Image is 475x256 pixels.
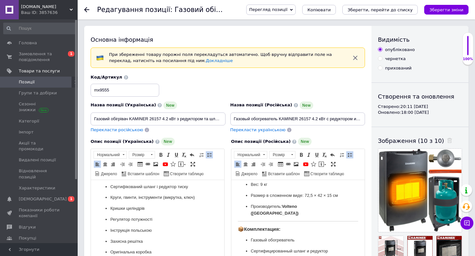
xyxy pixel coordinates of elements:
span: Категорії [19,118,39,124]
a: Створити таблицю [303,170,345,177]
span: Видалені позиції [19,157,56,163]
a: Зображення [293,161,300,168]
button: Копіювати [302,5,336,15]
span: Розмір [270,151,289,158]
span: Try.com.ua [21,4,70,10]
a: Видалити форматування [181,151,188,158]
a: Курсив (Ctrl+I) [305,151,313,158]
div: опубліковано [385,47,415,53]
a: По лівому краю [94,161,101,168]
span: Вставити шаблон [267,171,300,177]
i: Зберегти зміни [429,7,463,12]
span: Імпорт [19,129,34,135]
div: чернетка [385,56,406,62]
a: Створити таблицю [163,170,204,177]
a: Джерело [234,170,259,177]
a: Вставити/Редагувати посилання (Ctrl+L) [144,161,151,168]
span: Створити таблицю [169,171,204,177]
a: Збільшити відступ [267,161,274,168]
span: Замовлення та повідомлення [19,51,60,63]
a: Вставити шаблон [121,170,160,177]
a: Підкреслений (Ctrl+U) [313,151,320,158]
a: Підкреслений (Ctrl+U) [173,151,180,158]
span: Відновлення позицій [19,168,60,180]
a: Вставити/видалити маркований список [346,151,353,158]
a: Вставити/Редагувати посилання (Ctrl+L) [285,161,292,168]
span: New [300,101,313,109]
span: New [161,138,175,145]
span: Копіювати [307,7,331,12]
div: 100% Якість заповнення [462,32,473,65]
span: Джерело [100,171,117,177]
button: Зберегти зміни [424,5,469,15]
span: Назва позиції (Російська) [230,102,293,107]
a: Максимізувати [189,161,196,168]
a: Вставити/видалити нумерований список [198,151,205,158]
a: Вставити/видалити нумерований список [338,151,346,158]
a: Вставити/видалити маркований список [206,151,213,158]
div: Створення та оновлення [378,92,462,101]
span: 1 [68,51,74,57]
a: Джерело [94,170,118,177]
span: Перегляд позиції [249,7,287,12]
i: Зберегти, перейти до списку [348,7,413,12]
a: Зображення [152,161,159,168]
a: Вставити повідомлення [318,161,327,168]
span: Вставити шаблон [127,171,160,177]
a: По правому краю [250,161,257,168]
a: Жирний (Ctrl+B) [298,151,305,158]
span: [DEMOGRAPHIC_DATA] [19,196,67,202]
a: Таблиця [277,161,284,168]
a: Видалити форматування [321,151,328,158]
span: Позиції [19,79,35,85]
div: Повернутися назад [84,7,89,12]
span: Назва позиції (Українська) [91,102,156,107]
span: Товари та послуги [19,68,60,74]
span: Характеристики [19,185,55,191]
span: 1 [68,196,74,202]
div: 100% [463,57,473,61]
div: Ваш ID: 3857636 [21,10,78,16]
span: Код/Артикул [91,75,122,80]
span: Перекласти українською [230,127,286,132]
h1: Редагування позиції: Газовий обігрівач KAMINER 26157 4.2 кВт з редуктором та шлангом Польща [97,6,448,14]
span: Відгуки [19,224,36,230]
span: Групи та добірки [19,90,57,96]
span: New [298,138,312,145]
a: Повернути (Ctrl+Z) [329,151,336,158]
a: Додати відео з YouTube [162,161,169,168]
a: Вставити іконку [170,161,177,168]
a: Розмір [129,151,155,159]
span: Джерело [240,171,258,177]
a: По правому краю [109,161,116,168]
input: Пошук [3,23,76,34]
a: По центру [102,161,109,168]
a: Вставити повідомлення [177,161,187,168]
a: По центру [242,161,249,168]
a: Докладніше [206,58,233,63]
span: Опис позиції (Російська) [231,139,291,144]
span: Головна [19,40,37,46]
div: Зображення (10 з 10) [378,137,462,145]
button: Чат з покупцем [460,217,473,229]
button: Зберегти, перейти до списку [342,5,418,15]
span: Акції та промокоди [19,140,60,152]
a: Нормальний [94,151,127,159]
input: Наприклад, H&M жіноча сукня зелена 38 розмір вечірня максі з блискітками [91,112,226,125]
a: Таблиця [137,161,144,168]
a: Зменшити відступ [260,161,267,168]
a: Нормальний [234,151,267,159]
span: Створити таблицю [309,171,344,177]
